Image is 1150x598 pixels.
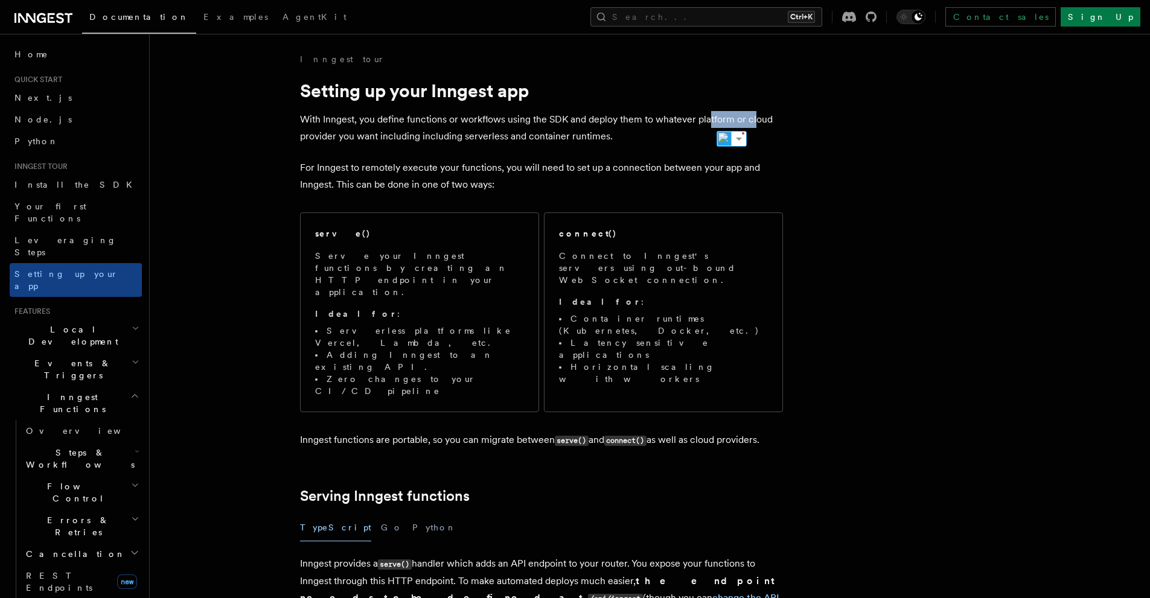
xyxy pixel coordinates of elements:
[1061,7,1140,27] a: Sign Up
[315,250,524,298] p: Serve your Inngest functions by creating an HTTP endpoint in your application.
[300,488,470,504] a: Serving Inngest functions
[10,229,142,263] a: Leveraging Steps
[559,361,768,385] li: Horizontal scaling with workers
[10,357,132,381] span: Events & Triggers
[315,309,397,319] strong: Ideal for
[10,75,62,84] span: Quick start
[21,543,142,565] button: Cancellation
[300,53,385,65] a: Inngest tour
[21,442,142,476] button: Steps & Workflows
[21,420,142,442] a: Overview
[10,43,142,65] a: Home
[378,559,412,570] code: serve()
[559,296,768,308] p: :
[604,436,647,446] code: connect()
[412,514,456,541] button: Python
[315,227,371,240] h2: serve()
[544,212,783,412] a: connect()Connect to Inngest's servers using out-bound WebSocket connection.Ideal for:Container ru...
[82,4,196,34] a: Documentation
[203,12,268,22] span: Examples
[14,180,139,189] span: Install the SDK
[275,4,354,33] a: AgentKit
[21,476,142,509] button: Flow Control
[300,159,783,193] p: For Inngest to remotely execute your functions, you will need to set up a connection between your...
[300,80,783,101] h1: Setting up your Inngest app
[300,431,783,449] p: Inngest functions are portable, so you can migrate between and as well as cloud providers.
[10,87,142,109] a: Next.js
[559,297,641,307] strong: Ideal for
[10,352,142,386] button: Events & Triggers
[10,263,142,297] a: Setting up your app
[300,111,783,145] p: With Inngest, you define functions or workflows using the SDK and deploy them to whatever platfor...
[559,313,768,337] li: Container runtimes (Kubernetes, Docker, etc.)
[10,307,50,316] span: Features
[10,319,142,352] button: Local Development
[315,349,524,373] li: Adding Inngest to an existing API.
[21,447,135,471] span: Steps & Workflows
[26,571,92,593] span: REST Endpoints
[283,12,347,22] span: AgentKit
[590,7,822,27] button: Search...Ctrl+K
[10,196,142,229] a: Your first Functions
[14,93,72,103] span: Next.js
[300,514,371,541] button: TypeScript
[315,373,524,397] li: Zero changes to your CI/CD pipeline
[315,308,524,320] p: :
[10,174,142,196] a: Install the SDK
[10,386,142,420] button: Inngest Functions
[10,109,142,130] a: Node.js
[21,509,142,543] button: Errors & Retries
[555,436,589,446] code: serve()
[10,323,132,348] span: Local Development
[315,325,524,349] li: Serverless platforms like Vercel, Lambda, etc.
[14,235,117,257] span: Leveraging Steps
[10,162,68,171] span: Inngest tour
[381,514,403,541] button: Go
[945,7,1056,27] a: Contact sales
[10,391,130,415] span: Inngest Functions
[896,10,925,24] button: Toggle dark mode
[300,212,539,412] a: serve()Serve your Inngest functions by creating an HTTP endpoint in your application.Ideal for:Se...
[14,136,59,146] span: Python
[21,514,131,538] span: Errors & Retries
[26,426,150,436] span: Overview
[14,269,118,291] span: Setting up your app
[559,250,768,286] p: Connect to Inngest's servers using out-bound WebSocket connection.
[14,48,48,60] span: Home
[14,202,86,223] span: Your first Functions
[117,574,137,589] span: new
[196,4,275,33] a: Examples
[10,130,142,152] a: Python
[21,548,126,560] span: Cancellation
[89,12,189,22] span: Documentation
[21,480,131,504] span: Flow Control
[788,11,815,23] kbd: Ctrl+K
[559,227,617,240] h2: connect()
[559,337,768,361] li: Latency sensitive applications
[14,115,72,124] span: Node.js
